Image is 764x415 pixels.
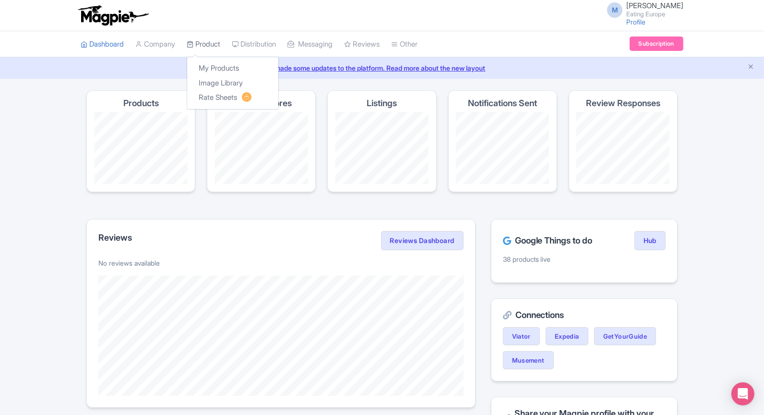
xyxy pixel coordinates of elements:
a: Image Library [187,76,278,91]
p: 38 products live [503,254,666,264]
p: No reviews available [98,258,464,268]
a: Messaging [287,31,333,58]
small: Eating Europe [626,11,683,17]
a: Company [135,31,175,58]
a: Reviews [344,31,380,58]
a: We made some updates to the platform. Read more about the new layout [6,63,758,73]
div: Open Intercom Messenger [731,382,754,405]
a: Dashboard [81,31,124,58]
span: [PERSON_NAME] [626,1,683,10]
button: Close announcement [747,62,754,73]
a: Musement [503,351,554,369]
a: Rate Sheets [187,90,278,105]
a: GetYourGuide [594,327,657,345]
a: Product [187,31,220,58]
h4: Notifications Sent [468,98,537,108]
a: Profile [626,18,645,26]
span: M [607,2,622,18]
a: Expedia [546,327,588,345]
h2: Connections [503,310,666,320]
a: M [PERSON_NAME] Eating Europe [601,2,683,17]
a: Viator [503,327,540,345]
h4: Review Responses [586,98,660,108]
a: Other [391,31,418,58]
img: logo-ab69f6fb50320c5b225c76a69d11143b.png [76,5,150,26]
a: Hub [634,231,666,250]
a: Subscription [630,37,683,51]
a: Reviews Dashboard [381,231,464,250]
a: Distribution [232,31,276,58]
h4: Listings [367,98,397,108]
a: My Products [187,61,278,76]
h2: Google Things to do [503,236,593,245]
h2: Reviews [98,233,132,243]
h4: Products [123,98,159,108]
